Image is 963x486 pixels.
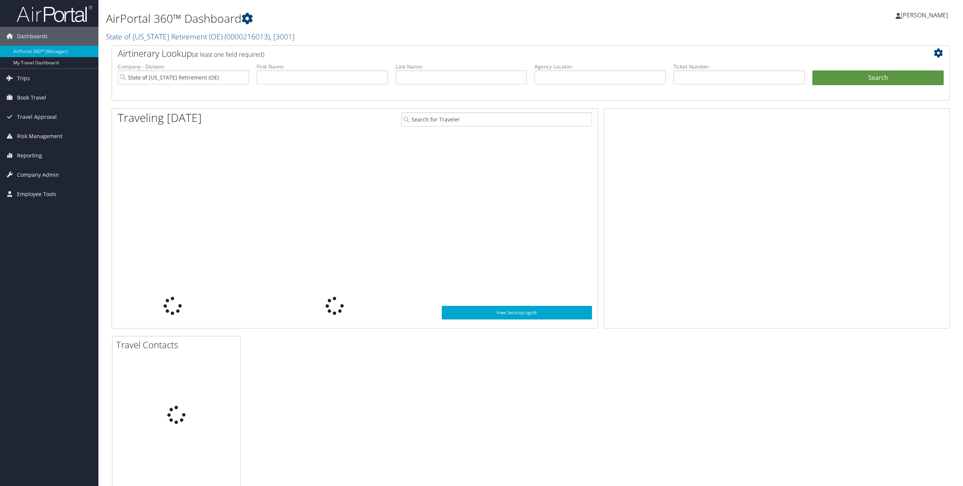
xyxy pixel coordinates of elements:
span: Reporting [17,146,42,165]
span: [PERSON_NAME] [901,11,948,19]
label: First Name: [257,63,388,70]
label: Last Name: [396,63,527,70]
h2: Travel Contacts [116,338,240,351]
span: Employee Tools [17,185,56,204]
label: Company - Division: [118,63,249,70]
span: Book Travel [17,88,46,107]
label: Agency Locator: [534,63,666,70]
span: , [ 3001 ] [270,31,295,42]
label: Ticket Number: [673,63,805,70]
span: Company Admin [17,165,59,184]
span: Travel Approval [17,107,57,126]
span: (at least one field required) [192,50,264,59]
input: Search for Traveler [401,112,592,126]
h1: Traveling [DATE] [118,110,202,126]
img: airportal-logo.png [17,5,92,23]
span: Risk Management [17,127,62,146]
a: State of [US_STATE] Retirement (OE) [106,31,295,42]
h2: Airtinerary Lookup [118,47,874,60]
button: Search [812,70,944,86]
a: [PERSON_NAME] [896,4,955,26]
span: Trips [17,69,30,88]
a: View SecurityLogic® [442,306,592,319]
span: ( 0000216013 ) [224,31,270,42]
h1: AirPortal 360™ Dashboard [106,11,672,26]
span: Dashboards [17,27,48,46]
